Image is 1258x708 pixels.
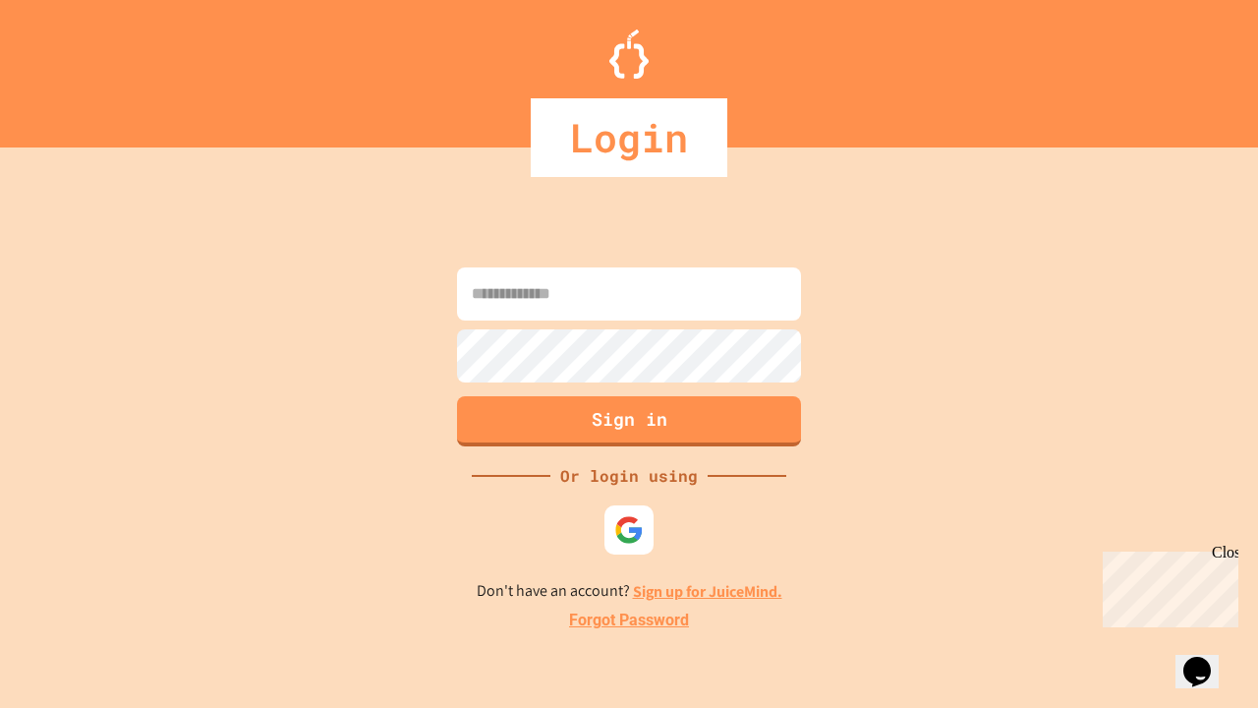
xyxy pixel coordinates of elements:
button: Sign in [457,396,801,446]
a: Sign up for JuiceMind. [633,581,782,602]
div: Chat with us now!Close [8,8,136,125]
iframe: chat widget [1175,629,1238,688]
a: Forgot Password [569,609,689,632]
img: Logo.svg [609,29,649,79]
p: Don't have an account? [477,579,782,604]
img: google-icon.svg [614,515,644,545]
iframe: chat widget [1095,544,1238,627]
div: Or login using [550,464,708,488]
div: Login [531,98,727,177]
